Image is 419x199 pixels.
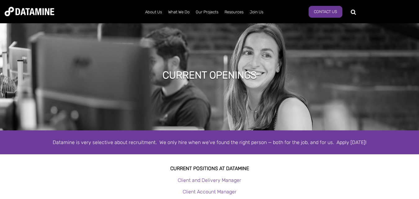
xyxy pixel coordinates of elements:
a: Resources [221,4,247,20]
a: Contact Us [309,6,342,18]
a: Our Projects [193,4,221,20]
strong: Current Positions at datamine [170,165,249,171]
a: About Us [142,4,165,20]
a: Client and Delivery Manager [178,177,241,183]
div: Datamine is very selective about recruitment. We only hire when we've found the right person — bo... [33,138,386,147]
a: What We Do [165,4,193,20]
img: Datamine [5,7,54,16]
a: Join Us [247,4,266,20]
a: Client Account Manager [183,189,237,195]
h1: Current Openings [163,68,257,82]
